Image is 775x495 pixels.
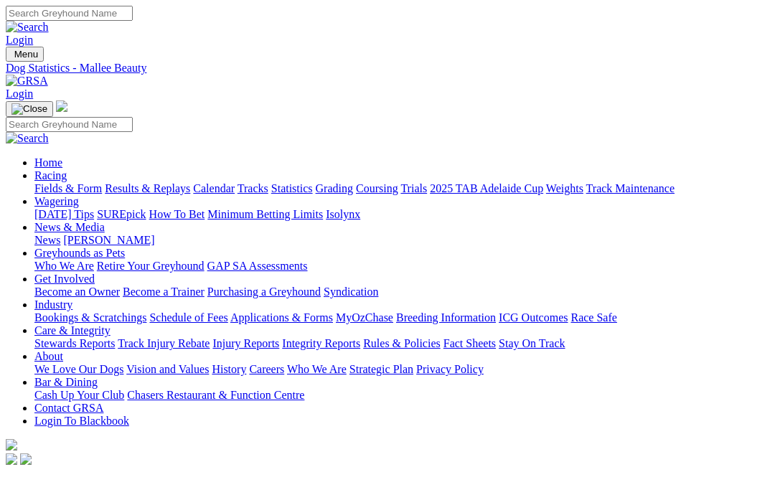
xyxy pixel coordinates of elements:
a: Stewards Reports [34,337,115,349]
a: News & Media [34,221,105,233]
a: Who We Are [34,260,94,272]
a: Who We Are [287,363,347,375]
a: Injury Reports [212,337,279,349]
a: Tracks [238,182,268,194]
a: Careers [249,363,284,375]
a: Care & Integrity [34,324,111,336]
a: Dog Statistics - Mallee Beauty [6,62,769,75]
a: SUREpick [97,208,146,220]
span: Menu [14,49,38,60]
a: History [212,363,246,375]
button: Toggle navigation [6,47,44,62]
a: Stay On Track [499,337,565,349]
a: Fact Sheets [443,337,496,349]
div: Care & Integrity [34,337,769,350]
img: Close [11,103,47,115]
a: [PERSON_NAME] [63,234,154,246]
div: Bar & Dining [34,389,769,402]
img: facebook.svg [6,453,17,465]
a: Home [34,156,62,169]
a: Coursing [356,182,398,194]
a: Track Injury Rebate [118,337,210,349]
input: Search [6,6,133,21]
a: How To Bet [149,208,205,220]
a: Login [6,34,33,46]
a: Statistics [271,182,313,194]
a: Login To Blackbook [34,415,129,427]
a: Calendar [193,182,235,194]
input: Search [6,117,133,132]
a: 2025 TAB Adelaide Cup [430,182,543,194]
a: Purchasing a Greyhound [207,286,321,298]
a: Weights [546,182,583,194]
a: Bar & Dining [34,376,98,388]
a: Cash Up Your Club [34,389,124,401]
a: GAP SA Assessments [207,260,308,272]
a: News [34,234,60,246]
a: Become a Trainer [123,286,205,298]
a: Racing [34,169,67,181]
a: Login [6,88,33,100]
a: About [34,350,63,362]
img: logo-grsa-white.png [6,439,17,451]
a: We Love Our Dogs [34,363,123,375]
a: Strategic Plan [349,363,413,375]
div: About [34,363,769,376]
a: Minimum Betting Limits [207,208,323,220]
a: Applications & Forms [230,311,333,324]
a: Industry [34,298,72,311]
a: Integrity Reports [282,337,360,349]
img: twitter.svg [20,453,32,465]
img: GRSA [6,75,48,88]
img: logo-grsa-white.png [56,100,67,112]
a: ICG Outcomes [499,311,568,324]
div: News & Media [34,234,769,247]
div: Racing [34,182,769,195]
a: Results & Replays [105,182,190,194]
a: Schedule of Fees [149,311,227,324]
a: Rules & Policies [363,337,441,349]
div: Wagering [34,208,769,221]
a: Track Maintenance [586,182,675,194]
a: Grading [316,182,353,194]
div: Industry [34,311,769,324]
img: Search [6,21,49,34]
a: Privacy Policy [416,363,484,375]
img: Search [6,132,49,145]
a: Race Safe [570,311,616,324]
a: Chasers Restaurant & Function Centre [127,389,304,401]
a: Greyhounds as Pets [34,247,125,259]
a: [DATE] Tips [34,208,94,220]
a: Retire Your Greyhound [97,260,205,272]
a: Syndication [324,286,378,298]
a: Vision and Values [126,363,209,375]
a: MyOzChase [336,311,393,324]
a: Contact GRSA [34,402,103,414]
button: Toggle navigation [6,101,53,117]
a: Trials [400,182,427,194]
a: Get Involved [34,273,95,285]
div: Greyhounds as Pets [34,260,769,273]
a: Wagering [34,195,79,207]
a: Bookings & Scratchings [34,311,146,324]
a: Isolynx [326,208,360,220]
a: Become an Owner [34,286,120,298]
a: Breeding Information [396,311,496,324]
div: Get Involved [34,286,769,298]
a: Fields & Form [34,182,102,194]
